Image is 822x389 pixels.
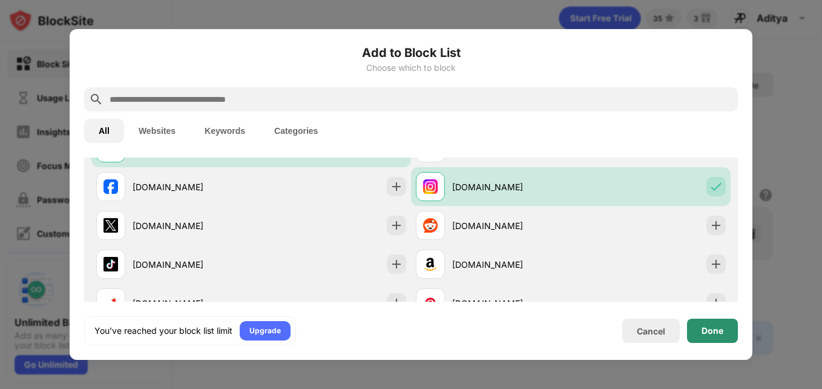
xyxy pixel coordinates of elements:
[94,325,232,337] div: You’ve reached your block list limit
[702,326,723,336] div: Done
[104,179,118,194] img: favicons
[260,119,332,143] button: Categories
[84,119,124,143] button: All
[452,297,571,310] div: [DOMAIN_NAME]
[423,296,438,310] img: favicons
[133,219,251,232] div: [DOMAIN_NAME]
[133,181,251,193] div: [DOMAIN_NAME]
[423,218,438,233] img: favicons
[89,92,104,107] img: search.svg
[423,179,438,194] img: favicons
[84,63,738,73] div: Choose which to block
[452,258,571,271] div: [DOMAIN_NAME]
[249,325,281,337] div: Upgrade
[104,218,118,233] img: favicons
[133,297,251,310] div: [DOMAIN_NAME]
[423,257,438,271] img: favicons
[452,219,571,232] div: [DOMAIN_NAME]
[84,44,738,62] h6: Add to Block List
[104,296,118,310] img: favicons
[452,181,571,193] div: [DOMAIN_NAME]
[104,257,118,271] img: favicons
[637,326,665,336] div: Cancel
[124,119,190,143] button: Websites
[133,258,251,271] div: [DOMAIN_NAME]
[190,119,260,143] button: Keywords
